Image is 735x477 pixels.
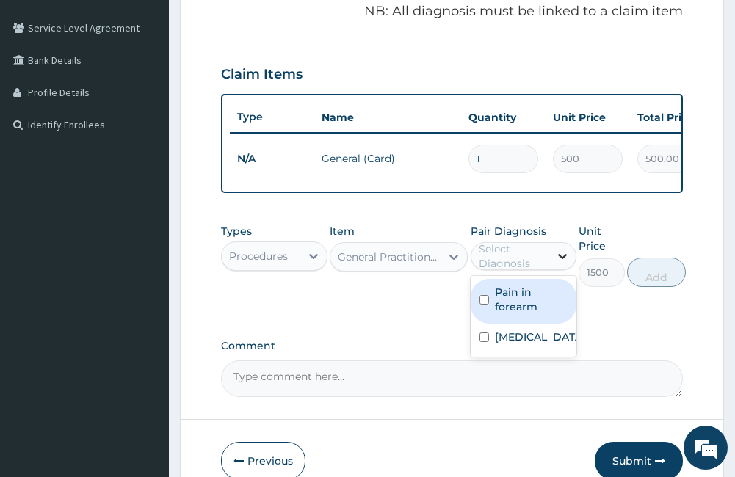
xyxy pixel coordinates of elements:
[76,82,247,101] div: Chat with us now
[230,103,314,131] th: Type
[495,285,568,314] label: Pain in forearm
[471,224,546,238] label: Pair Diagnosis
[221,67,303,83] h3: Claim Items
[627,258,686,287] button: Add
[338,250,442,264] div: General Practitioner (1st consultation)
[630,103,714,132] th: Total Price
[546,103,630,132] th: Unit Price
[314,144,461,173] td: General (Card)
[461,103,546,132] th: Quantity
[330,224,355,238] label: Item
[27,73,59,110] img: d_794563401_company_1708531726252_794563401
[221,2,682,21] p: NB: All diagnosis must be linked to a claim item
[495,329,583,344] label: [MEDICAL_DATA]
[241,7,276,43] div: Minimize live chat window
[221,340,682,352] label: Comment
[479,241,548,271] div: Select Diagnosis
[579,224,625,253] label: Unit Price
[221,225,252,238] label: Types
[230,145,314,172] td: N/A
[85,145,203,293] span: We're online!
[7,320,280,371] textarea: Type your message and hit 'Enter'
[229,249,288,263] div: Procedures
[314,103,461,132] th: Name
